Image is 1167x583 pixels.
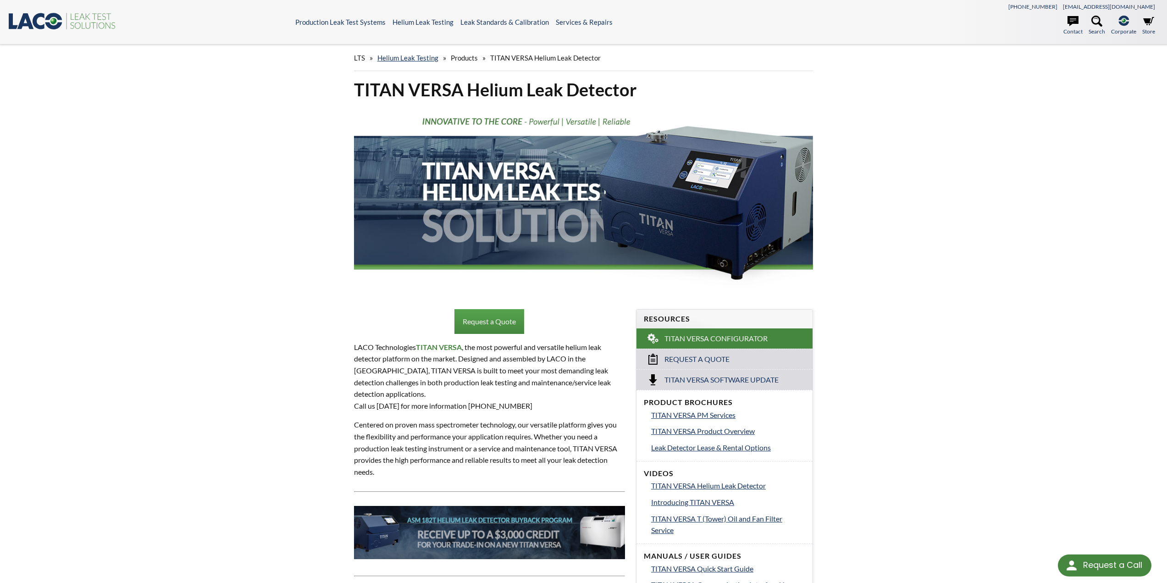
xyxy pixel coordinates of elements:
[1063,3,1155,10] a: [EMAIL_ADDRESS][DOMAIN_NAME]
[1111,27,1136,36] span: Corporate
[651,498,734,506] span: Introducing TITAN VERSA
[644,398,805,407] h4: Product Brochures
[636,328,813,349] a: TITAN VERSA Configurator
[636,369,813,390] a: Titan Versa Software Update
[354,54,365,62] span: LTS
[651,409,805,421] a: TITAN VERSA PM Services
[651,564,753,573] span: TITAN VERSA Quick Start Guide
[664,355,730,364] span: Request a Quote
[651,563,805,575] a: TITAN VERSA Quick Start Guide
[460,18,549,26] a: Leak Standards & Calibration
[354,341,625,412] p: LACO Technologies , the most powerful and versatile helium leak detector platform on the market. ...
[354,506,625,559] img: 182T-Banner__LTS_.jpg
[651,480,805,492] a: TITAN VERSA Helium Leak Detector
[664,334,768,344] span: TITAN VERSA Configurator
[651,411,736,419] span: TITAN VERSA PM Services
[644,551,805,561] h4: Manuals / User Guides
[651,513,805,536] a: TITAN VERSA T (Tower) Oil and Fan Filter Service
[1089,16,1105,36] a: Search
[1058,555,1151,577] div: Request a Call
[651,442,805,454] a: Leak Detector Lease & Rental Options
[454,309,524,334] a: Request a Quote
[354,78,813,101] h1: TITAN VERSA Helium Leak Detector
[393,18,454,26] a: Helium Leak Testing
[354,45,813,71] div: » » »
[651,427,755,435] span: TITAN VERSA Product Overview
[1064,558,1079,573] img: round button
[664,375,779,385] span: Titan Versa Software Update
[1083,555,1142,576] div: Request a Call
[377,54,438,62] a: Helium Leak Testing
[295,18,386,26] a: Production Leak Test Systems
[1008,3,1057,10] a: [PHONE_NUMBER]
[651,443,771,452] span: Leak Detector Lease & Rental Options
[416,343,462,351] strong: TITAN VERSA
[651,514,782,535] span: TITAN VERSA T (Tower) Oil and Fan Filter Service
[1142,16,1155,36] a: Store
[354,108,813,292] img: TITAN VERSA Helium Leak Test Solutions header
[1063,16,1083,36] a: Contact
[651,481,766,490] span: TITAN VERSA Helium Leak Detector
[490,54,601,62] span: TITAN VERSA Helium Leak Detector
[636,349,813,369] a: Request a Quote
[644,469,805,478] h4: Videos
[644,314,805,324] h4: Resources
[556,18,613,26] a: Services & Repairs
[451,54,478,62] span: Products
[354,419,625,478] p: Centered on proven mass spectrometer technology, our versatile platform gives you the flexibility...
[651,496,805,508] a: Introducing TITAN VERSA
[651,425,805,437] a: TITAN VERSA Product Overview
